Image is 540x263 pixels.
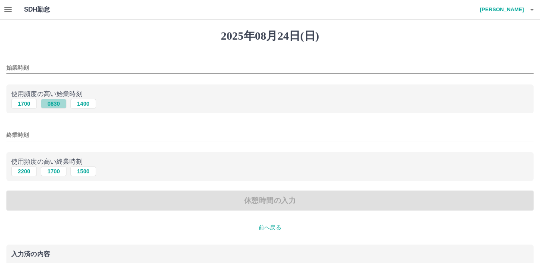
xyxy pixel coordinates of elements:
[41,167,66,176] button: 1700
[6,29,534,43] h1: 2025年08月24日(日)
[11,89,529,99] p: 使用頻度の高い始業時刻
[41,99,66,108] button: 0830
[11,157,529,167] p: 使用頻度の高い終業時刻
[6,223,534,232] p: 前へ戻る
[70,167,96,176] button: 1500
[11,167,37,176] button: 2200
[11,99,37,108] button: 1700
[70,99,96,108] button: 1400
[11,251,529,257] p: 入力済の内容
